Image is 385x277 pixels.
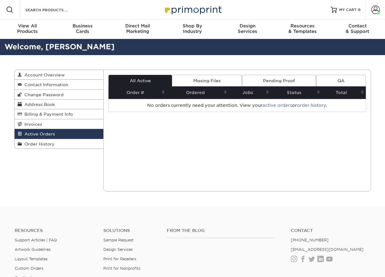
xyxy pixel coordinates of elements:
a: DesignServices [220,19,275,39]
a: QA [316,75,365,86]
span: Account Overview [22,72,65,77]
a: Contact [291,228,370,233]
div: & Templates [275,23,330,34]
span: Resources [275,23,330,29]
span: Contact [330,23,385,29]
span: Contact Information [22,82,68,87]
th: Total [322,86,365,99]
a: Active Orders [15,129,104,139]
a: Custom Orders [15,266,43,271]
a: Print for Nonprofits [103,266,140,271]
div: Industry [165,23,220,34]
span: Shop By [165,23,220,29]
div: Cards [55,23,110,34]
span: Design [220,23,275,29]
a: Shop ByIndustry [165,19,220,39]
a: [EMAIL_ADDRESS][DOMAIN_NAME] [291,247,364,252]
a: Layout Templates [15,257,48,261]
a: Change Password [15,90,104,100]
a: Print for Resellers [103,257,136,261]
span: Direct Mail [110,23,165,29]
a: Contact& Support [330,19,385,39]
a: Pending Proof [242,75,316,86]
th: Order # [109,86,167,99]
a: Account Overview [15,70,104,80]
div: Marketing [110,23,165,34]
a: active orders [262,103,292,108]
a: BusinessCards [55,19,110,39]
span: MY CART [339,7,357,12]
div: & Support [330,23,385,34]
h4: From the Blog [167,228,274,233]
a: Address Book [15,100,104,109]
h4: Solutions [103,228,158,233]
h4: Resources [15,228,94,233]
span: Address Book [22,102,55,107]
a: Contact Information [15,80,104,89]
a: [PHONE_NUMBER] [291,238,329,242]
span: Active Orders [22,131,55,136]
a: Sample Request [103,238,134,242]
a: Order History [15,139,104,149]
a: Missing Files [172,75,242,86]
a: order history [297,103,326,108]
td: No orders currently need your attention. View your or . [109,99,366,112]
a: Billing & Payment Info [15,109,104,119]
div: Services [220,23,275,34]
span: Business [55,23,110,29]
a: Resources& Templates [275,19,330,39]
a: Design Services [103,247,133,252]
span: Change Password [22,92,64,97]
span: Invoices [22,122,42,127]
a: Direct MailMarketing [110,19,165,39]
th: Ordered [167,86,229,99]
a: Support Articles | FAQ [15,238,57,242]
span: Order History [22,142,55,146]
input: SEARCH PRODUCTS..... [25,6,84,13]
span: 0 [358,8,361,12]
a: Invoices [15,119,104,129]
th: Status [271,86,322,99]
img: Primoprint [162,3,223,16]
th: Jobs [229,86,271,99]
a: Artwork Guidelines [15,247,51,252]
a: All Active [109,75,172,86]
span: Billing & Payment Info [22,112,73,117]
